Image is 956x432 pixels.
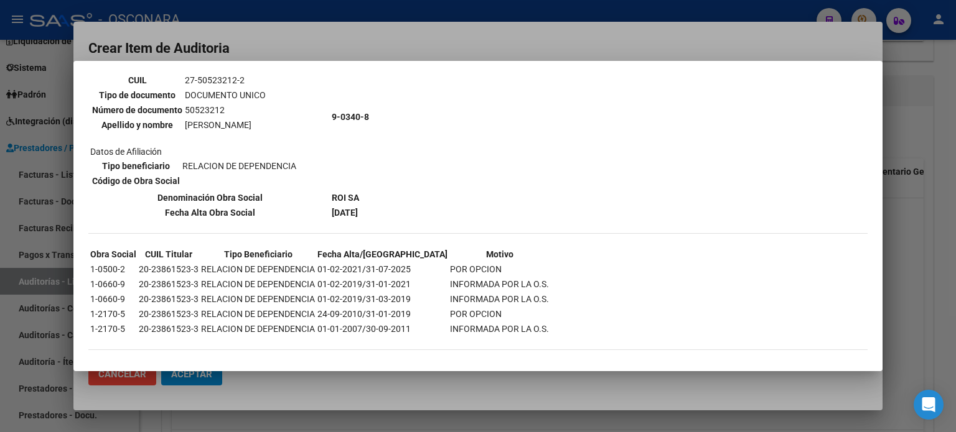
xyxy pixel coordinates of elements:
[317,277,448,291] td: 01-02-2019/31-01-2021
[200,247,316,261] th: Tipo Beneficiario
[90,44,330,190] td: Datos personales Datos de Afiliación
[184,103,328,117] td: 50523212
[90,262,137,276] td: 1-0500-2
[90,307,137,321] td: 1-2170-5
[184,88,328,102] td: DOCUMENTO UNICO
[91,174,180,188] th: Código de Obra Social
[138,307,199,321] td: 20-23861523-3
[91,73,183,87] th: CUIL
[200,307,316,321] td: RELACION DE DEPENDENCIA
[182,159,297,173] td: RELACION DE DEPENDENCIA
[90,322,137,336] td: 1-2170-5
[449,277,550,291] td: INFORMADA POR LA O.S.
[200,322,316,336] td: RELACION DE DEPENDENCIA
[90,247,137,261] th: Obra Social
[91,118,183,132] th: Apellido y nombre
[138,277,199,291] td: 20-23861523-3
[200,292,316,306] td: RELACION DE DEPENDENCIA
[138,292,199,306] td: 20-23861523-3
[449,292,550,306] td: INFORMADA POR LA O.S.
[138,322,199,336] td: 20-23861523-3
[317,307,448,321] td: 24-09-2010/31-01-2019
[449,307,550,321] td: POR OPCION
[91,159,180,173] th: Tipo beneficiario
[184,73,328,87] td: 27-50523212-2
[332,193,359,203] b: ROI SA
[449,262,550,276] td: POR OPCION
[138,262,199,276] td: 20-23861523-3
[90,206,330,219] th: Fecha Alta Obra Social
[317,292,448,306] td: 01-02-2019/31-03-2019
[317,262,448,276] td: 01-02-2021/31-07-2025
[90,277,137,291] td: 1-0660-9
[317,322,448,336] td: 01-01-2007/30-09-2011
[200,262,316,276] td: RELACION DE DEPENDENCIA
[332,208,358,218] b: [DATE]
[91,88,183,102] th: Tipo de documento
[138,247,199,261] th: CUIL Titular
[449,247,550,261] th: Motivo
[200,277,316,291] td: RELACION DE DEPENDENCIA
[332,112,369,122] b: 9-0340-8
[90,292,137,306] td: 1-0660-9
[914,390,944,420] div: Open Intercom Messenger
[449,322,550,336] td: INFORMADA POR LA O.S.
[91,103,183,117] th: Número de documento
[184,118,328,132] td: [PERSON_NAME]
[317,247,448,261] th: Fecha Alta/[GEOGRAPHIC_DATA]
[90,191,330,205] th: Denominación Obra Social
